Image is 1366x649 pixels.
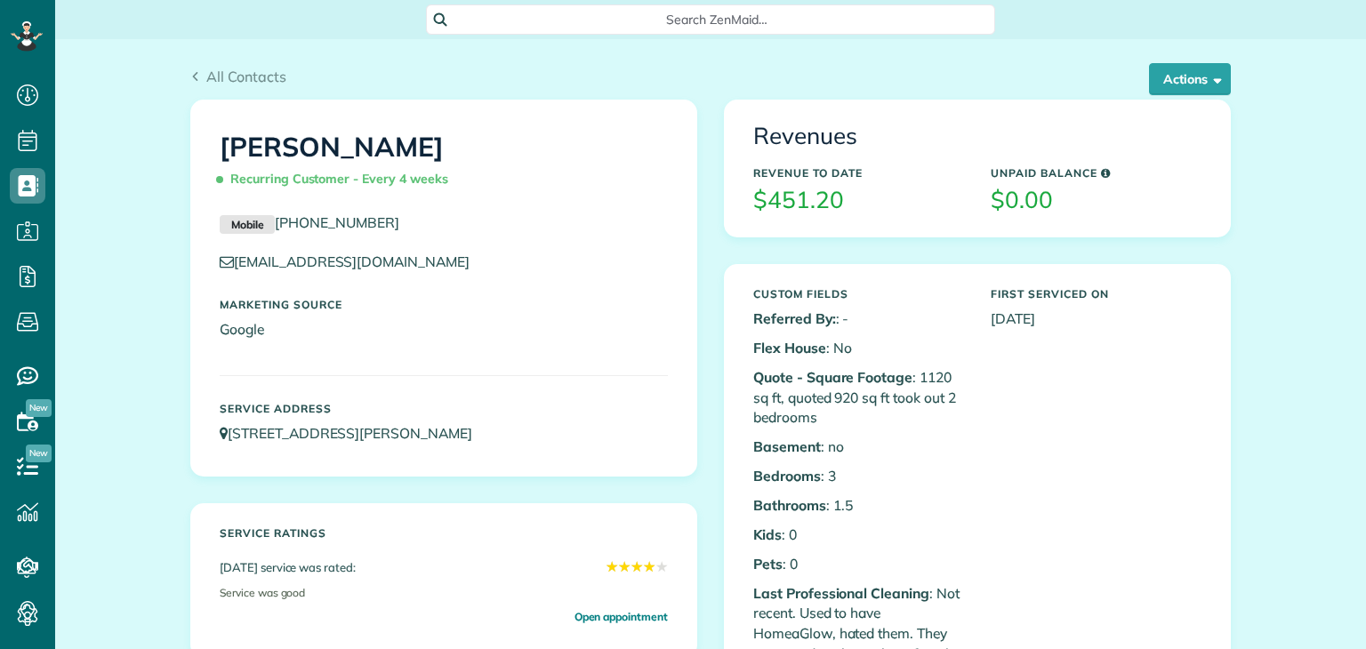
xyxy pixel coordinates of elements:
span: Recurring Customer - Every 4 weeks [220,164,455,195]
a: Open appointment [575,608,668,625]
b: Bathrooms [753,496,826,514]
p: : 0 [753,525,964,545]
h5: Marketing Source [220,299,668,310]
h5: Unpaid Balance [991,167,1201,179]
h3: $451.20 [753,188,964,213]
span: ★ [643,557,655,577]
p: [DATE] [991,308,1201,329]
p: : no [753,437,964,457]
p: : 1120 sq ft, quoted 920 sq ft took out 2 bedrooms [753,367,964,429]
p: : 3 [753,466,964,486]
h5: Service ratings [220,527,668,539]
p: : 0 [753,554,964,574]
span: New [26,445,52,462]
p: Google [220,319,668,340]
button: Actions [1149,63,1231,95]
h5: First Serviced On [991,288,1201,300]
span: ★ [606,557,618,577]
p: : 1.5 [753,495,964,516]
b: Last Professional Cleaning [753,584,929,602]
p: : - [753,308,964,329]
span: ★ [618,557,631,577]
h3: Revenues [753,124,1201,149]
small: Mobile [220,215,275,235]
a: [EMAIL_ADDRESS][DOMAIN_NAME] [220,252,486,270]
a: [STREET_ADDRESS][PERSON_NAME] [220,424,489,442]
h5: Revenue to Date [753,167,964,179]
b: Bedrooms [753,467,821,485]
p: : No [753,338,964,358]
span: ★ [655,557,668,577]
span: All Contacts [206,68,286,85]
h5: Service Address [220,403,668,414]
span: ★ [631,557,643,577]
a: Mobile[PHONE_NUMBER] [220,213,399,231]
h1: [PERSON_NAME] [220,132,668,195]
h5: Custom Fields [753,288,964,300]
b: Quote - Square Footage [753,368,912,386]
div: [DATE] service was rated: [220,557,668,577]
b: Referred By: [753,309,836,327]
b: Kids [753,525,782,543]
div: Service was good [220,578,668,608]
b: Flex House [753,339,826,357]
b: Pets [753,555,783,573]
b: Basement [753,437,821,455]
a: All Contacts [190,66,286,87]
h3: $0.00 [991,188,1201,213]
span: New [26,399,52,417]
